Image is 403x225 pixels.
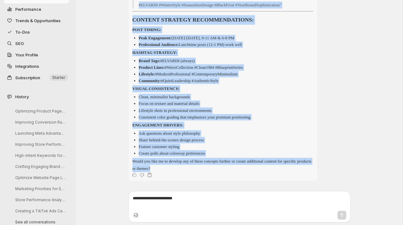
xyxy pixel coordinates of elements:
span: Subscription [15,75,40,80]
p: Consistent color grading that emphasizes your premium positioning [139,115,251,119]
p: #WaveCollection #Clean1984 #BlueprintSeries [139,65,243,70]
strong: HASHTAG STRATEGY: [132,50,177,55]
a: Your Profile [4,49,69,61]
p: Clean, minimalist backgrounds [139,94,190,99]
button: Creating a TikTok Ads Campaign [10,206,70,216]
span: Integrations [15,64,39,69]
strong: VISUAL CONSISTENCY: [132,86,180,91]
p: #QuietLeadership #AuthenticStyle [139,78,219,83]
p: Feature customer styling [139,144,180,149]
button: Optimizing Product Pages for Conversion [10,106,70,116]
a: SEO [4,38,69,49]
button: Thumbs down [138,170,146,179]
span: History [15,93,29,100]
p: Lifestyle shots in professional environments [139,108,212,113]
a: Integrations [4,61,69,72]
p: #ELVARDI (always) [139,58,195,63]
span: To-Dos [15,29,30,35]
strong: ENGAGEMENT DRIVERS: [132,123,183,127]
p: Share behind-the-scenes design process [139,138,204,142]
button: Trends & Opportunities [4,15,69,26]
p: Focus on texture and material details [139,101,200,106]
span: Trends & Opportunities [15,18,61,23]
button: Store Performance Analysis and Recommendations [10,195,70,205]
button: Improving Conversion Rates for Growth [10,117,70,127]
span: Performance [15,7,41,12]
strong: Product Lines: [139,65,165,70]
strong: POST TIMING: [132,27,162,32]
button: Subscription [4,72,69,83]
strong: Lifestyle: [139,72,155,76]
button: Thumbs up [130,170,139,179]
button: Optimize Website Page Loading Speed [10,173,70,183]
button: High-Intent Keywords for 'The Wave' Collection [10,151,70,160]
button: Performance [4,3,69,15]
button: Copy text [145,170,154,179]
p: Lunchtime posts (12-1 PM) work well [139,42,242,47]
button: Marketing Priorities for Sales Reactivation [10,184,70,194]
p: Would you like me to develop any of these concepts further or create additional content for speci... [132,158,313,172]
button: Upload image [133,212,139,218]
strong: Professional Audience: [139,42,179,47]
button: Launching Meta Advantage+ Campaign for Collections [10,128,70,138]
span: Your Profile [15,52,38,57]
button: To-Dos [4,26,69,38]
strong: Peak Engagement: [139,35,172,40]
button: Improving Store Performance Insights [10,139,70,149]
p: #ModernProfessional #ContemporaryMinimalism [139,72,238,76]
span: SEO [15,41,24,46]
p: #ELVARDI #WinterStyle #SeasonlessDesign #BlackFrost #YearRoundSophistication" [139,2,313,9]
strong: CONTENT STRATEGY RECOMMENDATIONS: [132,16,254,23]
p: [DATE]-[DATE], 9-11 AM & 6-8 PM [139,35,234,40]
span: Starter [52,75,65,80]
p: Ask questions about style philosophy [139,131,200,136]
p: Create polls about colorway preferences [139,151,205,156]
button: Crafting Engaging Brand Story Posts [10,162,70,171]
strong: Community: [139,78,161,83]
strong: Brand Tags: [139,58,160,63]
